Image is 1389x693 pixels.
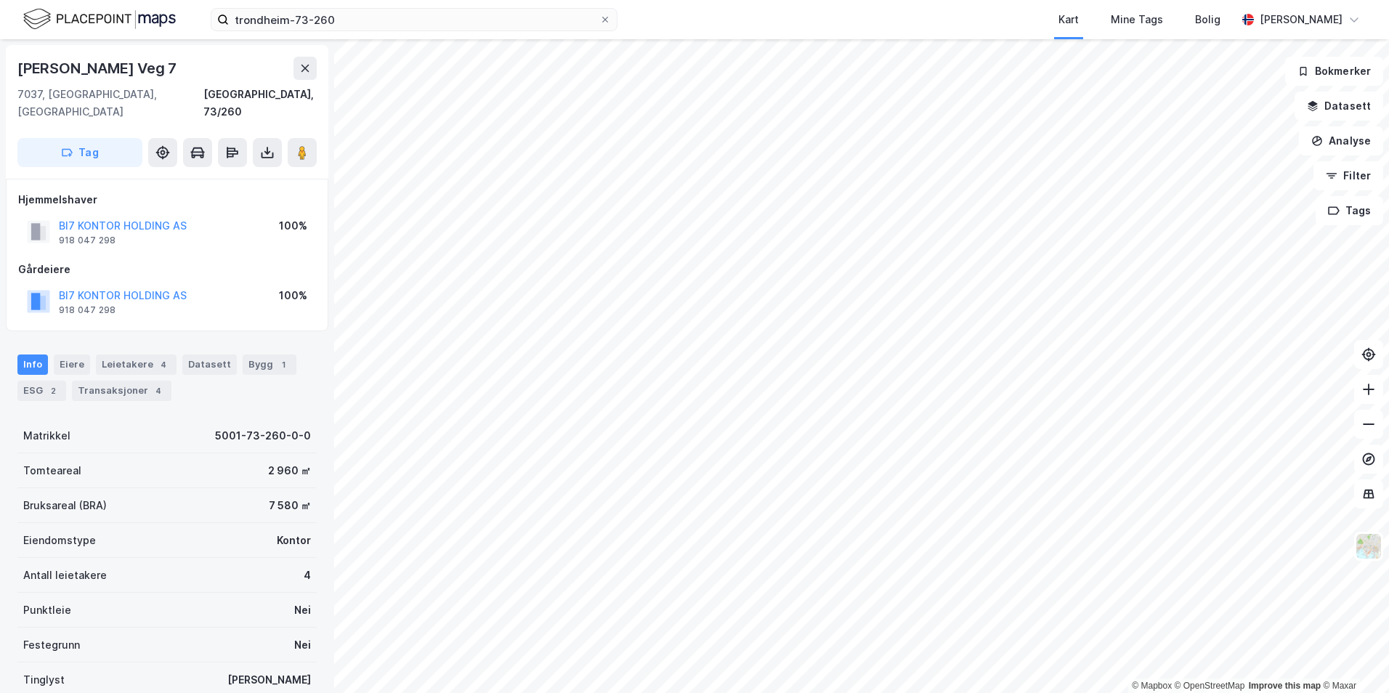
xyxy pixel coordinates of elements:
[294,636,311,654] div: Nei
[46,384,60,398] div: 2
[215,427,311,445] div: 5001-73-260-0-0
[203,86,317,121] div: [GEOGRAPHIC_DATA], 73/260
[1313,161,1383,190] button: Filter
[17,138,142,167] button: Tag
[1175,681,1245,691] a: OpenStreetMap
[277,532,311,549] div: Kontor
[1285,57,1383,86] button: Bokmerker
[59,304,116,316] div: 918 047 298
[17,57,179,80] div: [PERSON_NAME] Veg 7
[17,381,66,401] div: ESG
[18,261,316,278] div: Gårdeiere
[17,354,48,375] div: Info
[23,497,107,514] div: Bruksareal (BRA)
[1260,11,1343,28] div: [PERSON_NAME]
[23,7,176,32] img: logo.f888ab2527a4732fd821a326f86c7f29.svg
[227,671,311,689] div: [PERSON_NAME]
[72,381,171,401] div: Transaksjoner
[23,601,71,619] div: Punktleie
[276,357,291,372] div: 1
[268,462,311,479] div: 2 960 ㎡
[229,9,599,31] input: Søk på adresse, matrikkel, gårdeiere, leietakere eller personer
[1111,11,1163,28] div: Mine Tags
[54,354,90,375] div: Eiere
[304,567,311,584] div: 4
[59,235,116,246] div: 918 047 298
[1295,92,1383,121] button: Datasett
[23,532,96,549] div: Eiendomstype
[1195,11,1220,28] div: Bolig
[1132,681,1172,691] a: Mapbox
[1316,623,1389,693] div: Kontrollprogram for chat
[1316,196,1383,225] button: Tags
[151,384,166,398] div: 4
[294,601,311,619] div: Nei
[182,354,237,375] div: Datasett
[1355,532,1382,560] img: Z
[279,287,307,304] div: 100%
[23,636,80,654] div: Festegrunn
[1299,126,1383,155] button: Analyse
[279,217,307,235] div: 100%
[1058,11,1079,28] div: Kart
[1316,623,1389,693] iframe: Chat Widget
[18,191,316,208] div: Hjemmelshaver
[243,354,296,375] div: Bygg
[23,462,81,479] div: Tomteareal
[23,671,65,689] div: Tinglyst
[23,567,107,584] div: Antall leietakere
[1249,681,1321,691] a: Improve this map
[156,357,171,372] div: 4
[17,86,203,121] div: 7037, [GEOGRAPHIC_DATA], [GEOGRAPHIC_DATA]
[23,427,70,445] div: Matrikkel
[96,354,177,375] div: Leietakere
[269,497,311,514] div: 7 580 ㎡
